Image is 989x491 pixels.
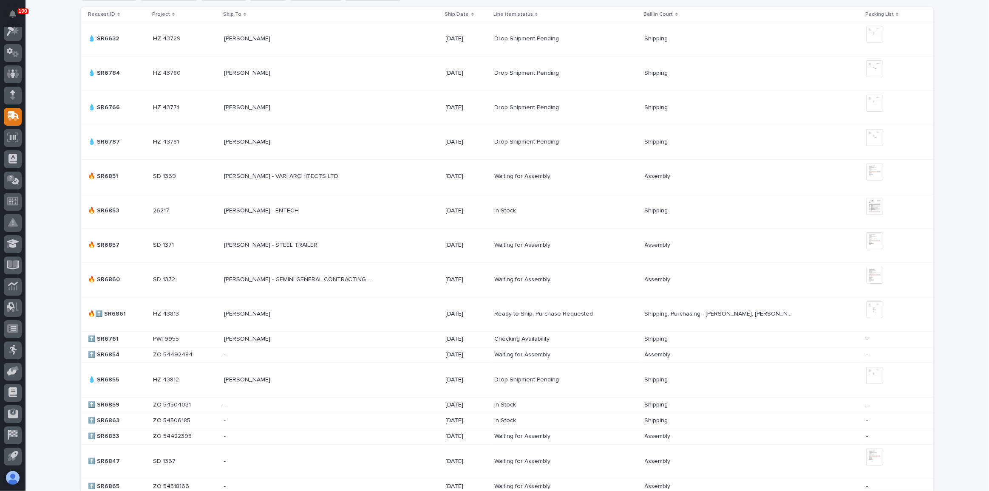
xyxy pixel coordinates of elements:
p: [DATE] [446,276,487,283]
p: ⬆️ SR6833 [88,431,121,440]
p: 🔥 SR6853 [88,206,121,214]
p: [DATE] [446,417,487,424]
p: [PERSON_NAME] [224,334,272,343]
p: ⬆️ SR6847 [88,456,122,465]
p: Assembly [645,171,672,180]
p: Shipping [645,206,670,214]
p: ⬆️ SR6863 [88,415,121,424]
button: Notifications [4,5,22,23]
p: [DATE] [446,458,487,465]
p: ⬆️ SR6761 [88,334,120,343]
p: Shipping, Purchasing - [PERSON_NAME], [PERSON_NAME] [645,309,795,318]
p: ⬆️ SR6854 [88,350,121,358]
p: [DATE] [446,173,487,180]
p: Assembly [645,240,672,249]
p: Waiting for Assembly [494,431,552,440]
p: Waiting for Assembly [494,240,552,249]
p: Ball in Court [644,10,673,19]
p: [DATE] [446,401,487,409]
p: 🔥 SR6851 [88,171,120,180]
p: Shipping [645,334,670,343]
p: - [224,350,227,358]
p: [PERSON_NAME] [224,68,272,77]
p: Shipping [645,68,670,77]
tr: 🔥 SR6853🔥 SR6853 2621726217 [PERSON_NAME] - ENTECH[PERSON_NAME] - ENTECH [DATE]In StockIn Stock S... [81,194,933,228]
p: - [224,431,227,440]
p: 💧 SR6787 [88,137,122,146]
tr: 🔥 SR6857🔥 SR6857 SD 1371SD 1371 [PERSON_NAME] - STEEL TRAILER[PERSON_NAME] - STEEL TRAILER [DATE]... [81,228,933,262]
p: [DATE] [446,207,487,214]
tr: ⬆️ SR6854⬆️ SR6854 ZO 54492484ZO 54492484 -- [DATE]Waiting for AssemblyWaiting for Assembly Assem... [81,347,933,363]
p: Shipping [645,415,670,424]
p: SD 1372 [153,274,177,283]
p: Packing List [865,10,894,19]
p: Shipping [645,137,670,146]
p: [PERSON_NAME] - STEEL TRAILER [224,240,319,249]
p: Drop Shipment Pending [494,34,561,42]
p: [DATE] [446,138,487,146]
p: HZ 43771 [153,102,181,111]
p: 💧 SR6766 [88,102,122,111]
tr: 💧 SR6766💧 SR6766 HZ 43771HZ 43771 [PERSON_NAME][PERSON_NAME] [DATE]Drop Shipment PendingDrop Ship... [81,90,933,125]
p: Drop Shipment Pending [494,102,561,111]
p: Waiting for Assembly [494,350,552,358]
p: In Stock [494,206,518,214]
p: Drop Shipment Pending [494,137,561,146]
p: Assembly [645,431,672,440]
p: - [224,456,227,465]
p: 🔥⬆️ SR6861 [88,309,128,318]
p: Shipping [645,400,670,409]
p: [PERSON_NAME] [224,34,272,42]
p: Shipping [645,34,670,42]
p: 💧 SR6784 [88,68,122,77]
p: - [866,417,920,424]
p: Waiting for Assembly [494,481,552,490]
tr: ⬆️ SR6761⬆️ SR6761 PWI 9955PWI 9955 [PERSON_NAME][PERSON_NAME] [DATE]Checking AvailabilityCheckin... [81,331,933,347]
p: 🔥 SR6860 [88,274,122,283]
p: ⬆️ SR6865 [88,481,121,490]
p: HZ 43813 [153,309,181,318]
p: [PERSON_NAME] [224,375,272,384]
p: SD 1367 [153,456,177,465]
tr: 🔥 SR6851🔥 SR6851 SD 1369SD 1369 [PERSON_NAME] - VARI ARCHITECTS LTD[PERSON_NAME] - VARI ARCHITECT... [81,159,933,194]
p: 26217 [153,206,171,214]
p: In Stock [494,400,518,409]
tr: 💧 SR6784💧 SR6784 HZ 43780HZ 43780 [PERSON_NAME][PERSON_NAME] [DATE]Drop Shipment PendingDrop Ship... [81,56,933,90]
p: SD 1369 [153,171,178,180]
tr: ⬆️ SR6833⬆️ SR6833 ZO 54422395ZO 54422395 -- [DATE]Waiting for AssemblyWaiting for Assembly Assem... [81,429,933,444]
p: [DATE] [446,433,487,440]
tr: ⬆️ SR6859⬆️ SR6859 ZO 54504031ZO 54504031 -- [DATE]In StockIn Stock ShippingShipping - [81,397,933,413]
p: HZ 43812 [153,375,181,384]
tr: 💧 SR6855💧 SR6855 HZ 43812HZ 43812 [PERSON_NAME][PERSON_NAME] [DATE]Drop Shipment PendingDrop Ship... [81,363,933,397]
p: - [224,415,227,424]
p: - [866,401,920,409]
p: Project [152,10,170,19]
p: - [224,481,227,490]
p: Drop Shipment Pending [494,375,561,384]
p: SD 1371 [153,240,176,249]
p: [DATE] [446,336,487,343]
p: ZO 54504031 [153,400,193,409]
p: Shipping [645,102,670,111]
p: Line item status [493,10,533,19]
p: [DATE] [446,35,487,42]
p: [DATE] [446,351,487,358]
p: DARREN SEXTON - GEMINI GENERAL CONTRACTING LLC [224,274,374,283]
p: [DATE] [446,70,487,77]
p: ZO 54506185 [153,415,192,424]
p: [DATE] [446,483,487,490]
p: ZO 54492484 [153,350,194,358]
p: - [224,400,227,409]
p: 💧 SR6632 [88,34,121,42]
p: Assembly [645,350,672,358]
p: [DATE] [446,242,487,249]
p: Ready to Ship, Purchase Requested [494,309,595,318]
p: HZ 43729 [153,34,182,42]
p: [PERSON_NAME] - ENTECH [224,206,300,214]
p: Waiting for Assembly [494,171,552,180]
p: - [866,483,920,490]
p: [DATE] [446,104,487,111]
p: ZO 54422395 [153,431,193,440]
p: - [866,351,920,358]
p: Waiting for Assembly [494,274,552,283]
